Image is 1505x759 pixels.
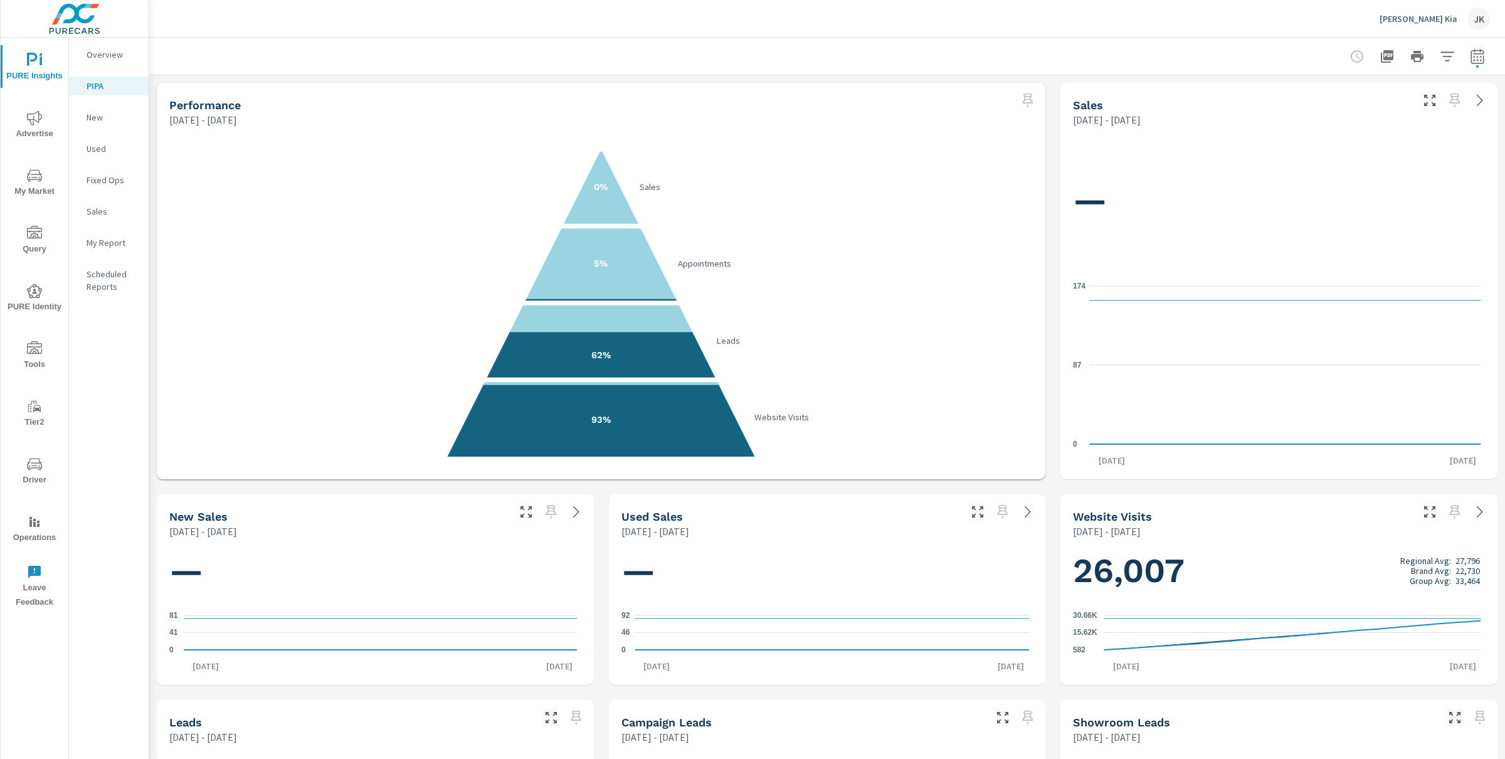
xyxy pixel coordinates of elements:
p: [DATE] [635,660,679,672]
div: Overview [69,45,149,64]
h5: Used Sales [621,510,683,523]
p: [DATE] - [DATE] [621,730,689,745]
span: PURE Identity [4,284,65,314]
p: Overview [87,48,139,61]
button: Apply Filters [1435,44,1460,69]
span: PURE Insights [4,53,65,83]
div: nav menu [1,38,68,615]
div: Fixed Ops [69,171,149,189]
p: [DATE] - [DATE] [1073,730,1141,745]
p: Regional Avg: [1400,556,1451,566]
p: [DATE] - [DATE] [1073,112,1141,127]
p: Scheduled Reports [87,268,139,293]
button: Make Fullscreen [968,502,988,522]
text: 30.66K [1073,611,1097,620]
text: 93% [591,414,611,425]
h5: Performance [169,98,241,112]
button: "Export Report to PDF" [1375,44,1400,69]
p: [DATE] [1441,454,1485,467]
button: Print Report [1405,44,1430,69]
a: See more details in report [566,502,586,522]
p: Group Avg: [1410,576,1451,586]
span: Select a preset date range to save this widget [993,502,1013,522]
button: Make Fullscreen [1445,708,1465,728]
div: Used [69,139,149,158]
text: 174 [1073,282,1085,290]
span: Select a preset date range to save this widget [541,502,561,522]
button: Make Fullscreen [993,708,1013,728]
p: Used [87,142,139,155]
p: [DATE] - [DATE] [621,524,689,539]
p: [DATE] - [DATE] [1073,524,1141,539]
div: New [69,108,149,127]
span: Select a preset date range to save this widget [1470,708,1490,728]
p: [DATE] [1090,454,1134,467]
text: 0 [621,645,626,654]
span: Tier2 [4,399,65,430]
button: Make Fullscreen [1420,90,1440,110]
h1: 26,007 [1073,549,1485,592]
text: 0 [1073,440,1077,449]
p: Brand Avg: [1411,566,1451,576]
text: Sales [640,181,660,193]
h1: — [169,549,581,592]
text: 41 [169,628,178,637]
button: Make Fullscreen [516,502,536,522]
div: My Report [69,233,149,252]
p: Fixed Ops [87,174,139,186]
text: Appointments [678,258,731,269]
span: Tools [4,341,65,372]
p: My Report [87,236,139,249]
h5: Leads [169,716,202,729]
p: New [87,111,139,124]
p: 27,796 [1455,556,1480,566]
text: 62% [591,349,611,361]
p: [DATE] [184,660,228,672]
text: Leads [716,335,740,346]
span: Select a preset date range to save this widget [1018,708,1038,728]
text: 0% [594,181,608,193]
text: 0 [169,645,174,654]
p: [DATE] [537,660,581,672]
button: Select Date Range [1465,44,1490,69]
p: 33,464 [1455,576,1480,586]
p: [DATE] - [DATE] [169,524,237,539]
div: JK [1467,8,1490,30]
p: [DATE] [989,660,1033,672]
p: [DATE] - [DATE] [169,112,237,127]
p: PIPA [87,80,139,92]
p: Sales [87,205,139,218]
text: 92 [621,611,630,620]
a: See more details in report [1018,502,1038,522]
span: Select a preset date range to save this widget [1445,502,1465,522]
h1: — [1073,179,1485,221]
text: 582 [1073,645,1085,654]
h1: — [621,549,1033,592]
span: Advertise [4,110,65,141]
button: Make Fullscreen [1420,502,1440,522]
h5: New Sales [169,510,228,523]
text: 15.62K [1073,629,1097,637]
a: See more details in report [1470,502,1490,522]
a: See more details in report [1470,90,1490,110]
span: Select a preset date range to save this widget [566,708,586,728]
span: Driver [4,457,65,487]
text: 46 [621,629,630,637]
button: Make Fullscreen [541,708,561,728]
text: Website Visits [755,411,810,423]
p: [DATE] [1441,660,1485,672]
h5: Website Visits [1073,510,1152,523]
span: Leave Feedback [4,565,65,610]
text: 81 [169,611,178,620]
div: Scheduled Reports [69,265,149,296]
p: [PERSON_NAME] Kia [1380,13,1457,24]
p: [DATE] - [DATE] [169,730,237,745]
div: Sales [69,202,149,221]
span: Operations [4,514,65,545]
p: 22,730 [1455,566,1480,576]
span: Select a preset date range to save this widget [1445,90,1465,110]
span: Query [4,226,65,257]
span: My Market [4,168,65,199]
div: PIPA [69,77,149,95]
h5: Sales [1073,98,1103,112]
